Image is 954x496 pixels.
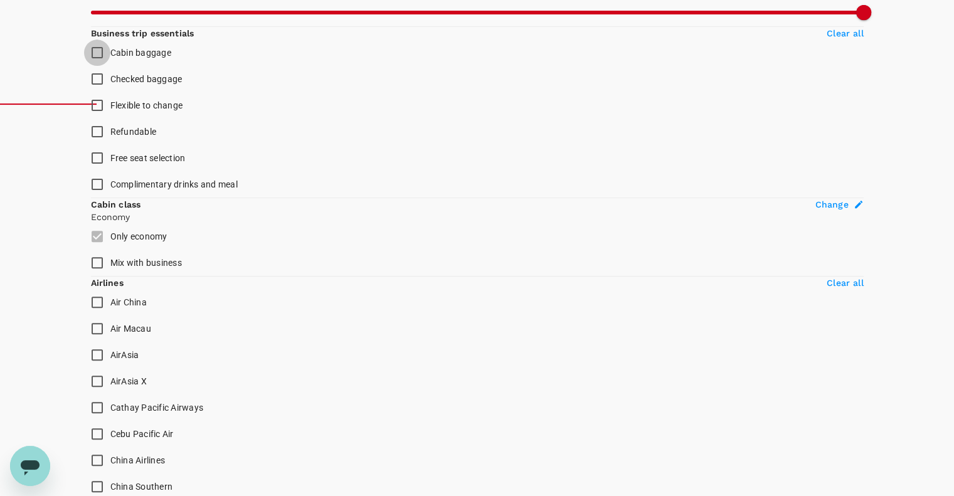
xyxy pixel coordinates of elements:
span: China Southern [110,482,173,492]
strong: Business trip essentials [91,28,194,38]
span: Free seat selection [110,153,186,163]
p: Economy [91,211,864,223]
span: AirAsia X [110,376,147,386]
span: Change [815,198,849,211]
strong: Cabin class [91,199,141,209]
span: Flexible to change [110,100,183,110]
span: Only economy [110,231,167,241]
span: Mix with business [110,258,182,268]
span: AirAsia [110,350,139,360]
p: Clear all [827,277,863,289]
span: Complimentary drinks and meal [110,179,238,189]
span: China Airlines [110,455,166,465]
strong: Airlines [91,278,124,288]
span: Air China [110,297,147,307]
span: Air Macau [110,324,151,334]
span: Refundable [110,127,157,137]
iframe: Button to launch messaging window [10,446,50,486]
p: Clear all [827,27,863,40]
span: Cabin baggage [110,48,171,58]
span: Checked baggage [110,74,183,84]
span: Cebu Pacific Air [110,429,174,439]
span: Cathay Pacific Airways [110,403,204,413]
